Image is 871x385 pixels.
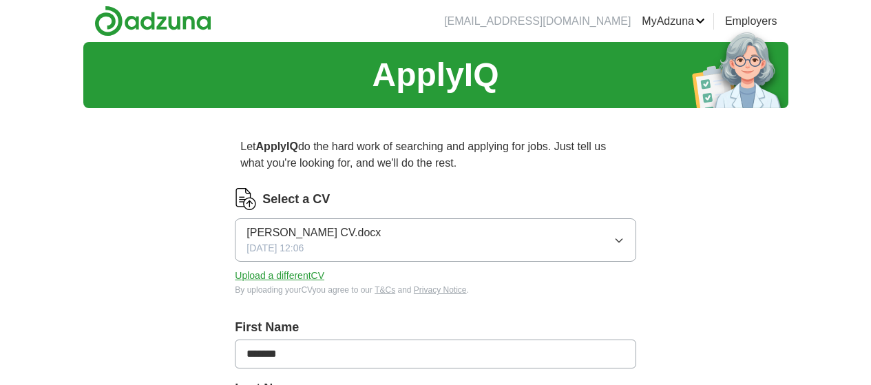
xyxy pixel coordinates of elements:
li: [EMAIL_ADDRESS][DOMAIN_NAME] [444,13,631,30]
h1: ApplyIQ [372,50,499,100]
label: Select a CV [262,190,330,209]
span: [DATE] 12:06 [246,241,304,256]
img: Adzuna logo [94,6,211,37]
span: [PERSON_NAME] CV.docx [246,225,381,241]
p: Let do the hard work of searching and applying for jobs. Just tell us what you're looking for, an... [235,133,636,177]
strong: ApplyIQ [256,141,298,152]
button: Upload a differentCV [235,269,324,283]
div: By uploading your CV you agree to our and . [235,284,636,296]
a: Privacy Notice [414,285,467,295]
label: First Name [235,318,636,337]
a: T&Cs [375,285,395,295]
img: CV Icon [235,188,257,210]
a: MyAdzuna [642,13,705,30]
a: Employers [725,13,777,30]
button: [PERSON_NAME] CV.docx[DATE] 12:06 [235,218,636,262]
